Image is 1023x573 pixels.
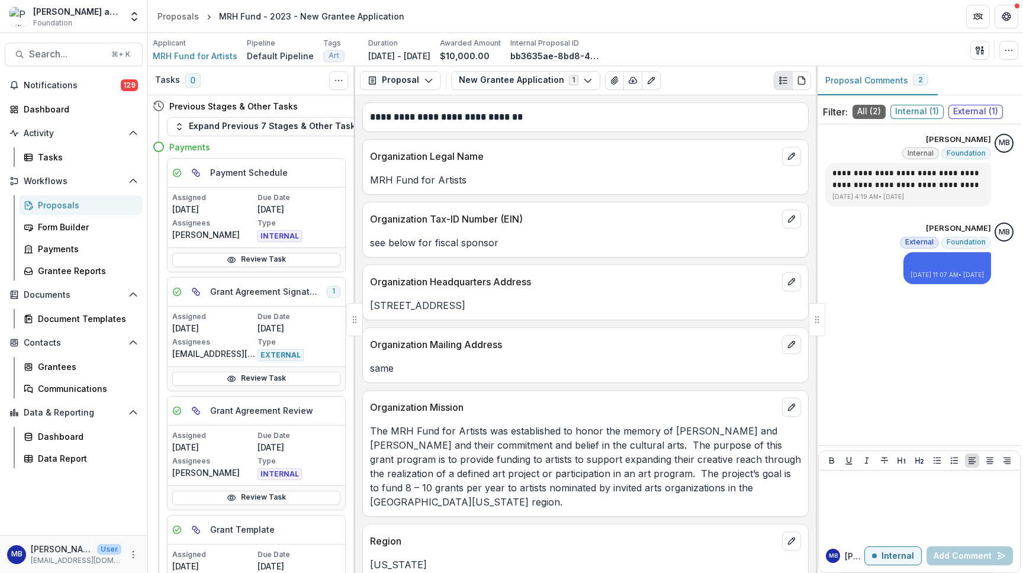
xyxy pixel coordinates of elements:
a: Dashboard [5,99,143,119]
button: Add Comment [927,546,1013,565]
p: [DATE] [172,203,255,215]
p: [DATE] 4:19 AM • [DATE] [832,192,984,201]
button: View dependent tasks [186,282,205,301]
p: Internal [882,551,914,561]
a: Review Task [172,491,340,505]
p: The MRH Fund for Artists was established to honor the memory of [PERSON_NAME] and [PERSON_NAME] a... [370,424,801,509]
div: ⌘ + K [109,48,133,61]
button: Open Contacts [5,333,143,352]
div: Data Report [38,452,133,465]
p: [DATE] [258,441,340,453]
a: Dashboard [19,427,143,446]
a: Grantee Reports [19,261,143,281]
img: Philip and Muriel Berman Foundation [9,7,28,26]
button: edit [782,210,801,228]
button: Proposal Comments [816,66,938,95]
button: Toggle View Cancelled Tasks [329,71,348,90]
p: Pipeline [247,38,275,49]
p: [PERSON_NAME] [172,466,255,479]
p: Tags [323,38,341,49]
p: Assignees [172,337,255,347]
span: Foundation [947,149,986,157]
button: Underline [842,453,856,468]
button: Proposal [360,71,441,90]
p: Organization Legal Name [370,149,777,163]
span: Activity [24,128,124,139]
p: Due Date [258,549,340,560]
p: Assigned [172,549,255,560]
a: Grantees [19,357,143,376]
button: Open Workflows [5,172,143,191]
span: External [905,238,934,246]
button: edit [782,147,801,166]
h5: Payment Schedule [210,166,288,179]
p: [STREET_ADDRESS] [370,298,801,313]
p: Type [258,218,340,228]
button: Italicize [860,453,874,468]
div: Tasks [38,151,133,163]
div: [PERSON_NAME] and [PERSON_NAME] Foundation [33,5,121,18]
div: Melissa Bemel [999,228,1010,236]
div: Proposals [38,199,133,211]
h5: Grant Template [210,523,275,536]
p: [DATE] [172,322,255,334]
p: MRH Fund for Artists [370,173,801,187]
div: Document Templates [38,313,133,325]
p: [PERSON_NAME] [926,223,991,234]
button: PDF view [792,71,811,90]
p: Internal Proposal ID [510,38,579,49]
span: Search... [29,49,104,60]
span: Art [329,51,339,60]
p: $10,000.00 [440,50,490,62]
p: [DATE] - [DATE] [368,50,430,62]
p: Duration [368,38,398,49]
button: Bold [825,453,839,468]
p: Awarded Amount [440,38,501,49]
button: Align Center [983,453,997,468]
h4: Payments [169,141,210,153]
span: All ( 2 ) [852,105,886,119]
p: [US_STATE] [370,558,801,572]
span: Internal ( 1 ) [890,105,944,119]
a: Review Task [172,372,340,386]
span: Notifications [24,81,121,91]
p: Due Date [258,311,340,322]
p: Assigned [172,430,255,441]
div: Form Builder [38,221,133,233]
p: [EMAIL_ADDRESS][DOMAIN_NAME] [172,347,255,360]
h5: Grant Agreement Signature [210,285,322,298]
button: View Attached Files [605,71,624,90]
button: edit [782,532,801,551]
nav: breadcrumb [153,8,409,25]
span: 129 [121,79,138,91]
p: Assignees [172,218,255,228]
button: Open entity switcher [126,5,143,28]
span: Contacts [24,338,124,348]
p: Applicant [153,38,186,49]
span: MRH Fund for Artists [153,50,237,62]
button: View dependent tasks [186,163,205,182]
p: Organization Headquarters Address [370,275,777,289]
span: Data & Reporting [24,408,124,418]
p: Organization Mission [370,400,777,414]
button: Partners [966,5,990,28]
p: Organization Tax-ID Number (EIN) [370,212,777,226]
button: Open Activity [5,124,143,143]
div: Grantees [38,360,133,373]
div: Communications [38,382,133,395]
div: Melissa Bemel [11,551,22,558]
div: Melissa Bemel [999,139,1010,147]
h4: Previous Stages & Other Tasks [169,100,298,112]
p: Due Date [258,192,340,203]
p: [PERSON_NAME] [172,228,255,241]
button: View dependent tasks [186,520,205,539]
span: 2 [918,76,923,84]
p: Type [258,456,340,466]
p: Due Date [258,430,340,441]
p: [EMAIL_ADDRESS][DOMAIN_NAME] [31,555,121,566]
span: EXTERNAL [258,349,304,361]
p: Filter: [823,105,848,119]
span: 0 [185,73,201,88]
a: Proposals [19,195,143,215]
div: Dashboard [24,103,133,115]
